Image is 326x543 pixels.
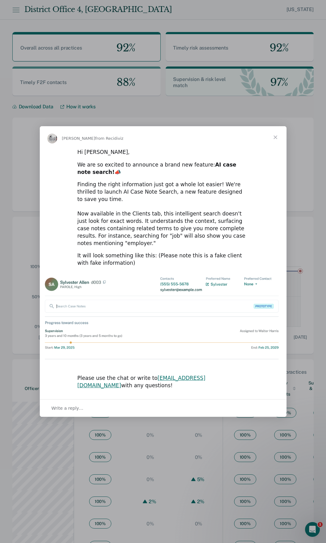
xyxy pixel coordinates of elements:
div: We are so excited to announce a brand new feature: 📣 [77,161,249,176]
span: Close [264,126,287,148]
span: Write a reply… [52,404,84,412]
div: It will look something like this: (Please note this is a fake client with fake information) [77,252,249,267]
div: Please use the chat or write to with any questions! [77,375,249,389]
span: [PERSON_NAME] [62,136,95,141]
div: Hi [PERSON_NAME], [77,149,249,156]
div: Open conversation and reply [40,399,287,417]
span: from Recidiviz [95,136,124,141]
div: Finding the right information just got a whole lot easier! We're thrilled to launch AI Case Note ... [77,181,249,247]
img: Profile image for Kim [47,134,57,143]
b: AI case note search! [77,162,236,175]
